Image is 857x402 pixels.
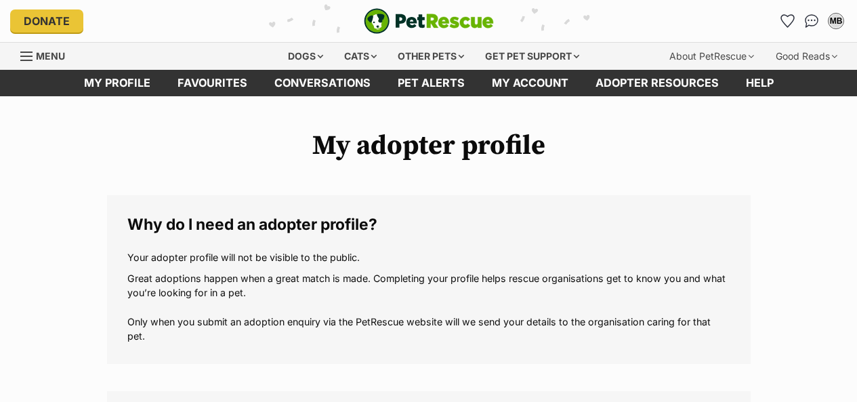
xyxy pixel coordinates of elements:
[582,70,732,96] a: Adopter resources
[278,43,333,70] div: Dogs
[107,130,751,161] h1: My adopter profile
[660,43,764,70] div: About PetRescue
[10,9,83,33] a: Donate
[70,70,164,96] a: My profile
[364,8,494,34] a: PetRescue
[127,250,730,264] p: Your adopter profile will not be visible to the public.
[261,70,384,96] a: conversations
[127,271,730,344] p: Great adoptions happen when a great match is made. Completing your profile helps rescue organisat...
[732,70,787,96] a: Help
[107,195,751,364] fieldset: Why do I need an adopter profile?
[776,10,798,32] a: Favourites
[476,43,589,70] div: Get pet support
[801,10,822,32] a: Conversations
[478,70,582,96] a: My account
[335,43,386,70] div: Cats
[766,43,847,70] div: Good Reads
[20,43,75,67] a: Menu
[36,50,65,62] span: Menu
[164,70,261,96] a: Favourites
[829,14,843,28] div: MB
[805,14,819,28] img: chat-41dd97257d64d25036548639549fe6c8038ab92f7586957e7f3b1b290dea8141.svg
[825,10,847,32] button: My account
[776,10,847,32] ul: Account quick links
[384,70,478,96] a: Pet alerts
[127,216,730,233] legend: Why do I need an adopter profile?
[388,43,474,70] div: Other pets
[364,8,494,34] img: logo-e224e6f780fb5917bec1dbf3a21bbac754714ae5b6737aabdf751b685950b380.svg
